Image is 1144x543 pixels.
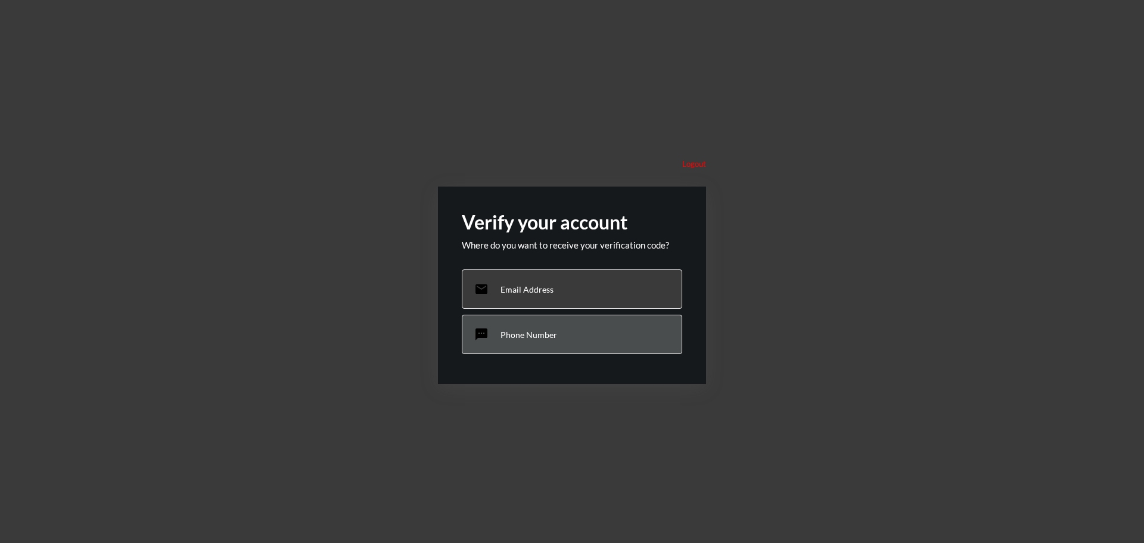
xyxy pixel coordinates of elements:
[474,327,489,342] mat-icon: sms
[500,330,557,340] p: Phone Number
[462,210,682,234] h2: Verify your account
[500,284,554,294] p: Email Address
[474,282,489,296] mat-icon: email
[682,159,706,169] p: Logout
[462,240,682,250] p: Where do you want to receive your verification code?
